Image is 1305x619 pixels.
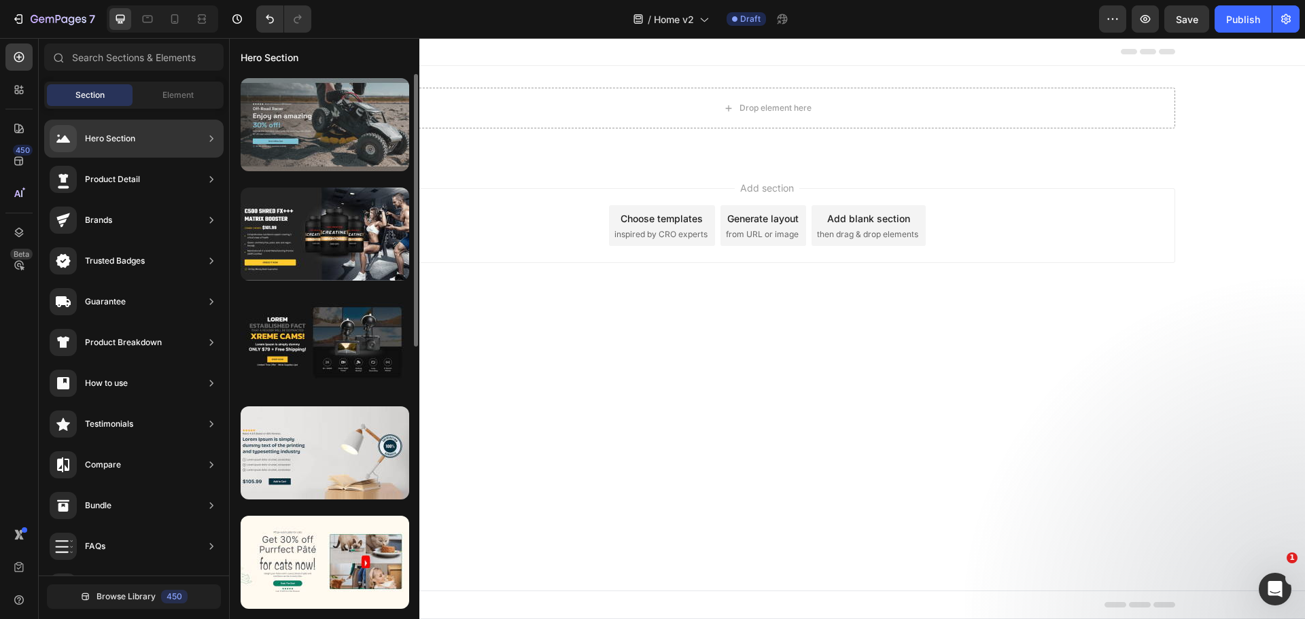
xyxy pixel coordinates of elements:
[89,11,95,27] p: 7
[85,336,162,349] div: Product Breakdown
[13,145,33,156] div: 450
[506,143,570,157] span: Add section
[1226,12,1260,26] div: Publish
[85,173,140,186] div: Product Detail
[85,540,105,553] div: FAQs
[1176,14,1198,25] span: Save
[1287,552,1298,563] span: 1
[1259,573,1291,605] iframe: Intercom live chat
[85,376,128,390] div: How to use
[85,417,133,431] div: Testimonials
[85,132,135,145] div: Hero Section
[5,5,101,33] button: 7
[385,190,478,202] span: inspired by CRO experts
[648,12,651,26] span: /
[1164,5,1209,33] button: Save
[588,190,689,202] span: then drag & drop elements
[47,584,221,609] button: Browse Library450
[654,12,694,26] span: Home v2
[740,13,761,25] span: Draft
[162,89,194,101] span: Element
[85,213,112,227] div: Brands
[229,38,1305,619] iframe: Design area
[85,499,111,512] div: Bundle
[75,89,105,101] span: Section
[1215,5,1272,33] button: Publish
[85,458,121,472] div: Compare
[498,173,570,188] div: Generate layout
[256,5,311,33] div: Undo/Redo
[44,43,224,71] input: Search Sections & Elements
[598,173,681,188] div: Add blank section
[391,173,474,188] div: Choose templates
[10,249,33,260] div: Beta
[85,254,145,268] div: Trusted Badges
[85,295,126,308] div: Guarantee
[497,190,570,202] span: from URL or image
[161,590,188,603] div: 450
[510,65,582,75] div: Drop element here
[97,590,156,603] span: Browse Library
